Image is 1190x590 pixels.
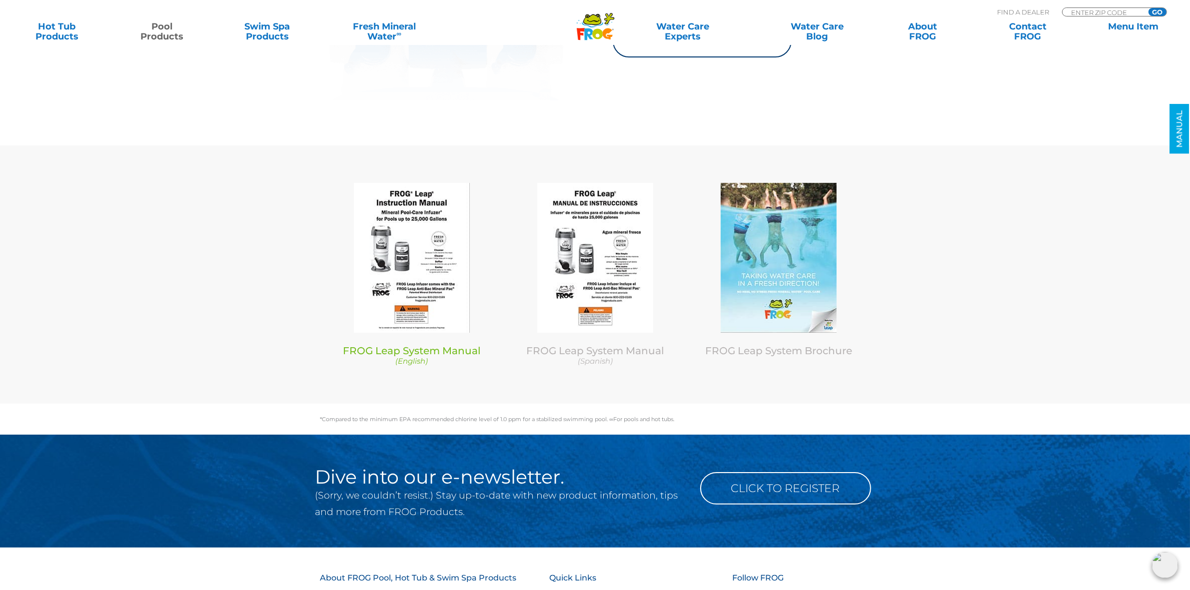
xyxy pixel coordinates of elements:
[876,21,969,41] a: AboutFROG
[981,21,1075,41] a: ContactFROG
[1087,21,1180,41] a: Menu Item
[771,21,864,41] a: Water CareBlog
[537,183,653,333] img: Leap-Infuzer-Manual-Spanish
[327,345,496,366] a: FROG Leap System Manual (English)
[1149,8,1167,16] input: GO
[396,29,401,37] sup: ∞
[705,345,852,357] a: FROG Leap System Brochure
[511,345,679,366] a: FROG Leap System Manual (Spanish)
[578,356,613,366] em: (Spanish)
[700,472,871,505] a: Click to Register
[1070,8,1138,16] input: Zip Code Form
[354,183,470,333] img: Leap-Infuzer-Manual
[395,356,428,366] em: (English)
[10,21,103,41] a: Hot TubProducts
[721,183,837,333] img: FROG-All-Pool-with-LEAP-brochure
[1170,104,1190,154] a: MANUAL
[326,21,443,41] a: Fresh MineralWater∞
[997,7,1049,16] p: Find A Dealer
[315,467,685,487] h2: Dive into our e-newsletter.
[1152,552,1178,578] img: openIcon
[115,21,209,41] a: PoolProducts
[607,21,759,41] a: Water CareExperts
[320,416,870,422] p: *Compared to the minimum EPA recommended chlorine level of 1.0 ppm for a stabilized swimming pool...
[315,487,685,520] p: (Sorry, we couldn’t resist.) Stay up-to-date with new product information, tips and more from FRO...
[220,21,314,41] a: Swim SpaProducts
